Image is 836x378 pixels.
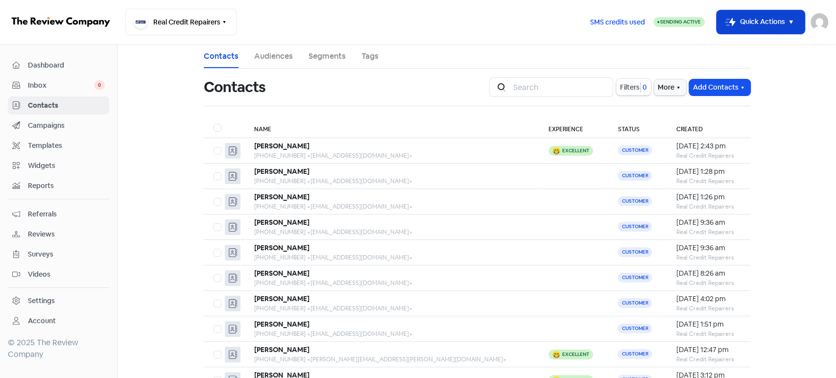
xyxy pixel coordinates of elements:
[676,192,740,202] div: [DATE] 1:26 pm
[254,151,529,160] div: [PHONE_NUMBER] <[EMAIL_ADDRESS][DOMAIN_NAME]>
[654,79,686,95] button: More
[539,118,608,138] th: Experience
[618,171,652,181] span: Customer
[254,202,529,211] div: [PHONE_NUMBER] <[EMAIL_ADDRESS][DOMAIN_NAME]>
[676,177,740,186] div: Real Credit Repairers
[125,9,237,35] button: Real Credit Repairers
[254,243,310,252] b: [PERSON_NAME]
[676,304,740,313] div: Real Credit Repairers
[676,228,740,236] div: Real Credit Repairers
[676,141,740,151] div: [DATE] 2:43 pm
[28,181,105,191] span: Reports
[28,269,105,280] span: Videos
[28,80,94,91] span: Inbox
[204,71,266,103] h1: Contacts
[28,296,55,306] div: Settings
[8,225,109,243] a: Reviews
[618,273,652,283] span: Customer
[8,56,109,74] a: Dashboard
[8,205,109,223] a: Referrals
[717,10,805,34] button: Quick Actions
[562,148,589,153] div: Excellent
[254,177,529,186] div: [PHONE_NUMBER] <[EMAIL_ADDRESS][DOMAIN_NAME]>
[8,337,109,360] div: © 2025 The Review Company
[28,161,105,171] span: Widgets
[8,245,109,263] a: Surveys
[254,50,293,62] a: Audiences
[28,60,105,71] span: Dashboard
[94,80,105,90] span: 0
[28,120,105,131] span: Campaigns
[28,141,105,151] span: Templates
[618,222,652,232] span: Customer
[653,16,705,28] a: Sending Active
[676,345,740,355] div: [DATE] 12:47 pm
[582,16,653,26] a: SMS credits used
[676,294,740,304] div: [DATE] 4:02 pm
[28,229,105,239] span: Reviews
[8,117,109,135] a: Campaigns
[28,209,105,219] span: Referrals
[309,50,346,62] a: Segments
[8,76,109,94] a: Inbox 0
[676,217,740,228] div: [DATE] 9:36 am
[676,355,740,364] div: Real Credit Repairers
[666,118,750,138] th: Created
[254,279,529,287] div: [PHONE_NUMBER] <[EMAIL_ADDRESS][DOMAIN_NAME]>
[254,192,310,201] b: [PERSON_NAME]
[244,118,539,138] th: Name
[28,100,105,111] span: Contacts
[608,118,666,138] th: Status
[676,268,740,279] div: [DATE] 8:26 am
[204,50,239,62] a: Contacts
[689,79,750,95] button: Add Contacts
[254,304,529,313] div: [PHONE_NUMBER] <[EMAIL_ADDRESS][DOMAIN_NAME]>
[254,218,310,227] b: [PERSON_NAME]
[254,142,310,150] b: [PERSON_NAME]
[590,17,645,27] span: SMS credits used
[618,247,652,257] span: Customer
[676,319,740,330] div: [DATE] 1:51 pm
[507,77,613,97] input: Search
[8,157,109,175] a: Widgets
[254,355,529,364] div: [PHONE_NUMBER] <[PERSON_NAME][EMAIL_ADDRESS][PERSON_NAME][DOMAIN_NAME]>
[618,145,652,155] span: Customer
[676,151,740,160] div: Real Credit Repairers
[254,330,529,338] div: [PHONE_NUMBER] <[EMAIL_ADDRESS][DOMAIN_NAME]>
[8,312,109,330] a: Account
[618,196,652,206] span: Customer
[618,298,652,308] span: Customer
[8,177,109,195] a: Reports
[811,13,828,31] img: User
[254,294,310,303] b: [PERSON_NAME]
[8,292,109,310] a: Settings
[618,324,652,333] span: Customer
[676,330,740,338] div: Real Credit Repairers
[676,279,740,287] div: Real Credit Repairers
[254,228,529,236] div: [PHONE_NUMBER] <[EMAIL_ADDRESS][DOMAIN_NAME]>
[28,316,56,326] div: Account
[254,253,529,262] div: [PHONE_NUMBER] <[EMAIL_ADDRESS][DOMAIN_NAME]>
[676,166,740,177] div: [DATE] 1:28 pm
[254,320,310,329] b: [PERSON_NAME]
[641,82,647,93] span: 0
[660,19,701,25] span: Sending Active
[8,96,109,115] a: Contacts
[676,243,740,253] div: [DATE] 9:36 am
[616,79,651,95] button: Filters0
[28,249,105,260] span: Surveys
[254,167,310,176] b: [PERSON_NAME]
[361,50,379,62] a: Tags
[254,345,310,354] b: [PERSON_NAME]
[8,265,109,283] a: Videos
[8,137,109,155] a: Templates
[676,202,740,211] div: Real Credit Repairers
[562,352,589,357] div: Excellent
[254,269,310,278] b: [PERSON_NAME]
[620,82,640,93] span: Filters
[618,349,652,359] span: Customer
[676,253,740,262] div: Real Credit Repairers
